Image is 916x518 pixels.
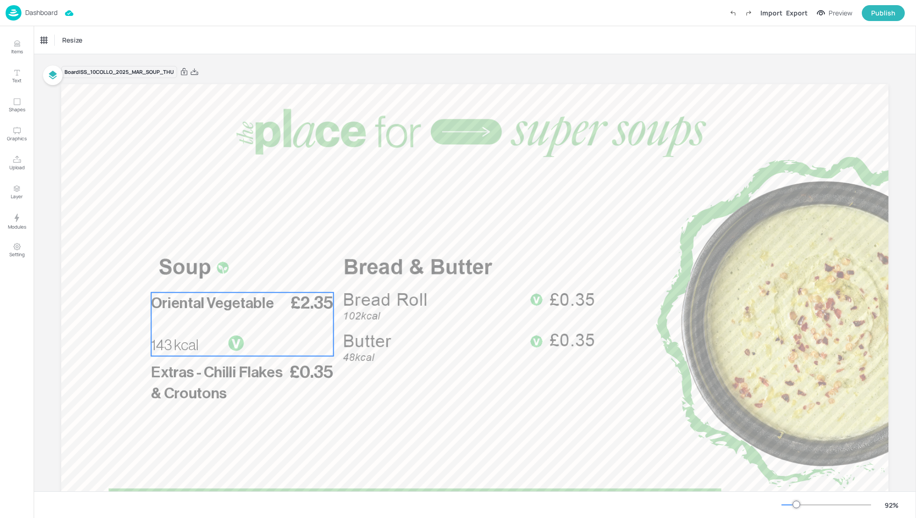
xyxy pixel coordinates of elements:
[151,338,198,353] span: 143 kcal
[151,295,274,310] span: Oriental Vegetable
[151,365,282,401] span: Extras - Chilli Flakes & Croutons
[60,35,84,45] span: Resize
[291,295,333,312] span: £2.35
[880,500,903,510] div: 92 %
[725,5,741,21] label: Undo (Ctrl + Z)
[61,66,177,79] div: Board ISS_10COLLO_2025_MAR_SOUP_THU
[871,8,895,18] div: Publish
[811,6,858,20] button: Preview
[6,5,21,21] img: logo-86c26b7e.jpg
[741,5,757,21] label: Redo (Ctrl + Y)
[25,9,57,16] p: Dashboard
[760,8,782,18] div: Import
[786,8,808,18] div: Export
[862,5,905,21] button: Publish
[290,364,333,381] span: £0.35
[829,8,852,18] div: Preview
